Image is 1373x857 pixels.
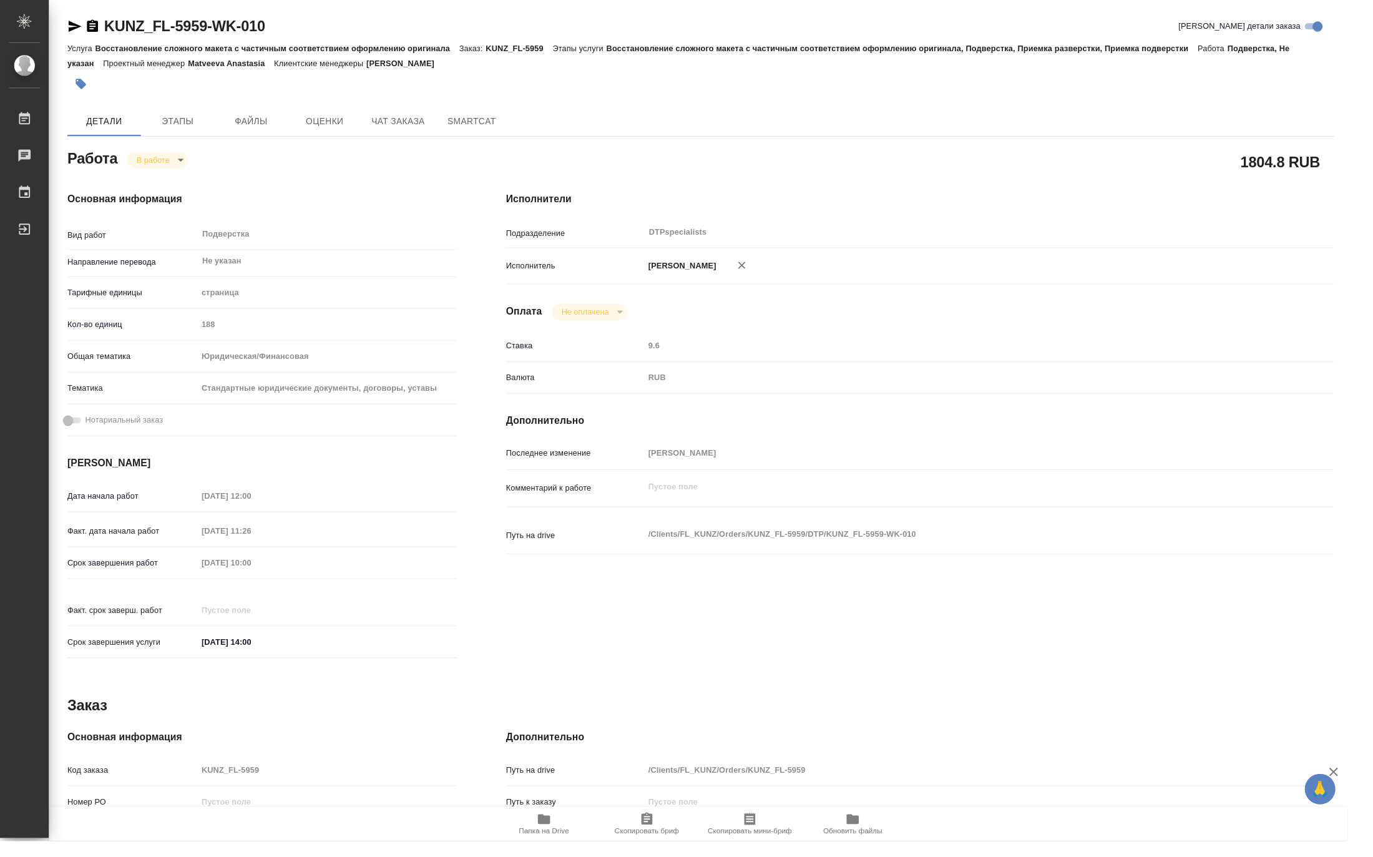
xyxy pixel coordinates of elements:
[301,116,361,132] span: Оценки
[562,310,639,326] div: В работе
[468,45,495,54] p: Заказ:
[1334,791,1356,817] span: 🙏
[201,496,310,514] input: Пустое поле
[515,232,656,244] p: Подразделение
[69,615,201,628] p: Факт. срок заверш. работ
[201,775,466,793] input: Пустое поле
[69,708,109,728] h2: Заказ
[69,325,201,337] p: Кол-во единиц
[69,357,201,370] p: Общая тематика
[279,60,373,69] p: Клиентские менеджеры
[201,612,310,630] input: Пустое поле
[656,453,1289,471] input: Пустое поле
[656,374,1289,395] div: RUB
[515,743,1359,758] h4: Дополнительно
[1264,154,1345,175] h2: 1804.8 RUB
[1201,21,1325,33] span: [PERSON_NAME] детали заказа
[515,491,656,504] p: Комментарий к работе
[69,45,97,54] p: Услуга
[69,464,466,479] h4: [PERSON_NAME]
[563,45,618,54] p: Этапы услуги
[192,60,280,69] p: Matveeva Anastasia
[69,195,466,210] h4: Основная информация
[515,539,656,552] p: Путь на drive
[1329,788,1361,820] button: 🙏
[201,808,466,826] input: Пустое поле
[656,343,1289,361] input: Пустое поле
[87,19,102,34] button: Скопировать ссылку
[76,116,136,132] span: Детали
[1220,45,1251,54] p: Работа
[515,195,1359,210] h4: Исполнители
[201,564,310,582] input: Пустое поле
[69,648,201,660] p: Срок завершения услуги
[201,353,466,374] div: Юридическая/Финансовая
[129,155,192,172] div: В работе
[816,822,921,857] button: Обновить файлы
[69,233,201,246] p: Вид работ
[201,321,466,340] input: Пустое поле
[656,265,730,277] p: [PERSON_NAME]
[711,822,816,857] button: Скопировать мини-бриф
[515,265,656,277] p: Исполнитель
[839,842,899,851] span: Обновить файлы
[106,18,270,35] a: KUNZ_FL-5959-WK-010
[87,422,166,434] span: Нотариальный заказ
[656,808,1289,826] input: Пустое поле
[376,116,436,132] span: Чат заказа
[69,567,201,580] p: Срок завершения работ
[656,534,1289,555] textarea: /Clients/FL_KUNZ/Orders/KUNZ_FL-5959/DTP/KUNZ_FL-5959-WK-010
[97,45,467,54] p: Восстановление сложного макета с частичным соответствием оформлению оригинала
[529,842,580,851] span: Папка на Drive
[201,532,310,550] input: Пустое поле
[515,456,656,468] p: Последнее изменение
[69,261,201,273] p: Направление перевода
[515,378,656,391] p: Валюта
[201,645,310,663] input: ✎ Введи что-нибудь
[515,346,656,358] p: Ставка
[69,778,201,791] p: Код заказа
[69,292,201,305] p: Тарифные единицы
[618,45,1220,54] p: Восстановление сложного макета с частичным соответствием оформлению оригинала, Подверстка, Приемк...
[656,775,1289,793] input: Пустое поле
[515,811,656,823] p: Путь к заказу
[201,288,466,309] div: страница
[721,842,806,851] span: Скопировать мини-бриф
[502,822,607,857] button: Папка на Drive
[626,842,691,851] span: Скопировать бриф
[69,149,120,172] h2: Работа
[69,535,201,547] p: Факт. дата начала работ
[105,60,191,69] p: Проектный менеджер
[69,72,96,99] button: Добавить тэг
[201,385,466,406] div: Стандартные юридические документы, договоры, уставы
[226,116,286,132] span: Файлы
[69,389,201,402] p: Тематика
[569,313,624,323] button: Не оплачена
[69,499,201,512] p: Дата начала работ
[607,822,711,857] button: Скопировать бриф
[451,116,511,132] span: SmartCat
[495,45,563,54] p: KUNZ_FL-5959
[515,310,552,325] h4: Оплата
[742,257,770,284] button: Удалить исполнителя
[69,811,201,823] p: Номер РО
[151,116,211,132] span: Этапы
[135,158,177,169] button: В работе
[69,19,84,34] button: Скопировать ссылку для ЯМессенджера
[515,421,1359,436] h4: Дополнительно
[515,778,656,791] p: Путь на drive
[373,60,452,69] p: [PERSON_NAME]
[69,743,466,758] h4: Основная информация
